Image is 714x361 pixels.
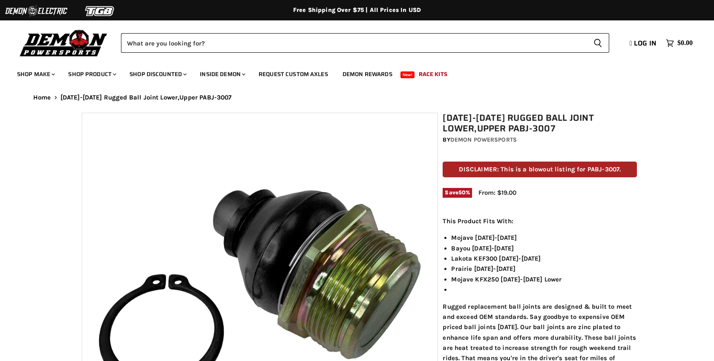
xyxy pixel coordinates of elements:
a: Demon Powersports [450,136,517,143]
p: This Product Fits With: [443,216,637,226]
img: Demon Electric Logo 2 [4,3,68,19]
a: Home [33,94,51,101]
li: Mojave KFX250 [DATE]-[DATE] Lower [451,274,637,284]
div: by [443,135,637,145]
a: Shop Product [62,65,121,83]
ul: Main menu [11,62,691,83]
form: Product [121,33,609,53]
button: Search [587,33,609,53]
span: New! [400,71,415,78]
a: Inside Demon [193,65,250,83]
img: TGB Logo 2 [68,3,132,19]
a: Request Custom Axles [252,65,334,83]
span: [DATE]-[DATE] Rugged Ball Joint Lower,Upper PABJ-3007 [60,94,232,101]
span: 50 [458,189,466,196]
a: Race Kits [412,65,454,83]
a: Demon Rewards [336,65,399,83]
a: $0.00 [662,37,697,49]
a: Log in [626,40,662,47]
a: Shop Discounted [123,65,192,83]
span: Save % [443,188,472,197]
a: Shop Make [11,65,60,83]
span: From: $19.00 [478,189,516,196]
span: Log in [634,38,656,48]
p: DISCLAIMER: This is a blowout listing for PABJ-3007. [443,162,637,177]
nav: Breadcrumbs [16,94,698,101]
li: Prairie [DATE]-[DATE] [451,264,637,274]
li: Bayou [DATE]-[DATE] [451,243,637,253]
img: Demon Powersports [17,28,110,58]
h1: [DATE]-[DATE] Rugged Ball Joint Lower,Upper PABJ-3007 [443,113,637,134]
span: $0.00 [677,39,693,47]
div: Free Shipping Over $75 | All Prices In USD [16,6,698,14]
li: Mojave [DATE]-[DATE] [451,233,637,243]
li: Lakota KEF300 [DATE]-[DATE] [451,253,637,264]
input: Search [121,33,587,53]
